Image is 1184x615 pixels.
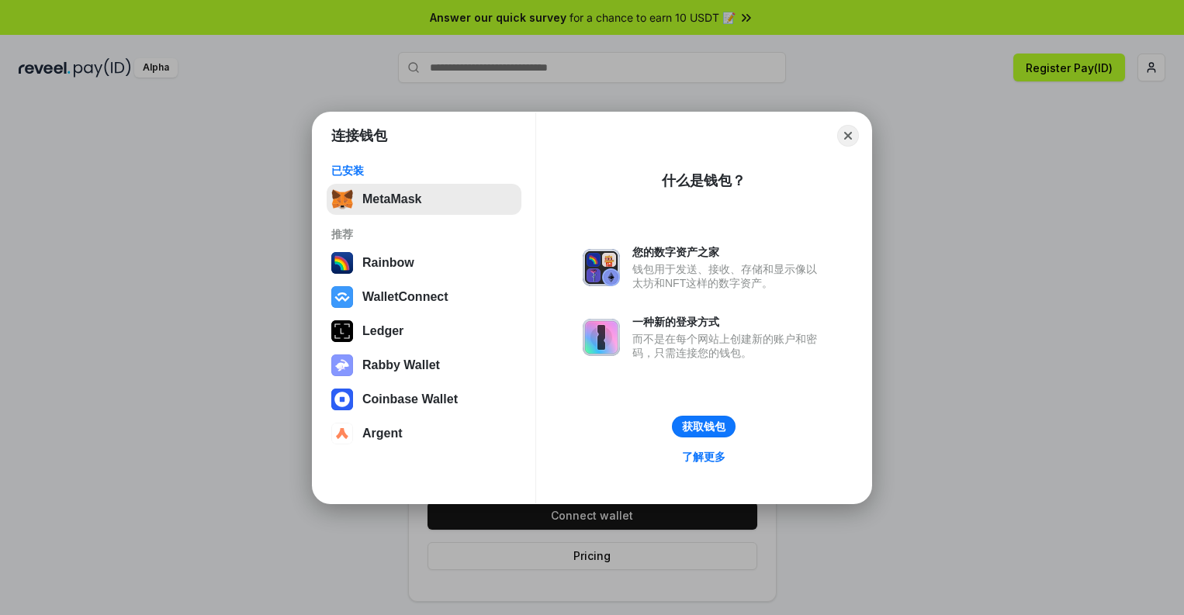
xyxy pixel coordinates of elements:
div: 您的数字资产之家 [632,245,825,259]
div: Argent [362,427,403,441]
div: 获取钱包 [682,420,725,434]
img: svg+xml,%3Csvg%20width%3D%22120%22%20height%3D%22120%22%20viewBox%3D%220%200%20120%20120%22%20fil... [331,252,353,274]
div: Coinbase Wallet [362,392,458,406]
button: 获取钱包 [672,416,736,437]
div: 推荐 [331,227,517,241]
div: 了解更多 [682,450,725,464]
div: 一种新的登录方式 [632,315,825,329]
button: WalletConnect [327,282,521,313]
img: svg+xml,%3Csvg%20fill%3D%22none%22%20height%3D%2233%22%20viewBox%3D%220%200%2035%2033%22%20width%... [331,188,353,210]
img: svg+xml,%3Csvg%20xmlns%3D%22http%3A%2F%2Fwww.w3.org%2F2000%2Fsvg%22%20width%3D%2228%22%20height%3... [331,320,353,342]
button: MetaMask [327,184,521,215]
div: 已安装 [331,164,517,178]
img: svg+xml,%3Csvg%20xmlns%3D%22http%3A%2F%2Fwww.w3.org%2F2000%2Fsvg%22%20fill%3D%22none%22%20viewBox... [331,354,353,376]
button: Ledger [327,316,521,347]
img: svg+xml,%3Csvg%20width%3D%2228%22%20height%3D%2228%22%20viewBox%3D%220%200%2028%2028%22%20fill%3D... [331,286,353,308]
button: Close [837,125,859,147]
div: WalletConnect [362,290,448,304]
img: svg+xml,%3Csvg%20xmlns%3D%22http%3A%2F%2Fwww.w3.org%2F2000%2Fsvg%22%20fill%3D%22none%22%20viewBox... [583,249,620,286]
div: Ledger [362,324,403,338]
img: svg+xml,%3Csvg%20width%3D%2228%22%20height%3D%2228%22%20viewBox%3D%220%200%2028%2028%22%20fill%3D... [331,423,353,444]
button: Rabby Wallet [327,350,521,381]
div: 而不是在每个网站上创建新的账户和密码，只需连接您的钱包。 [632,332,825,360]
div: 钱包用于发送、接收、存储和显示像以太坊和NFT这样的数字资产。 [632,262,825,290]
button: Coinbase Wallet [327,384,521,415]
button: Argent [327,418,521,449]
div: Rainbow [362,256,414,270]
div: 什么是钱包？ [662,171,746,190]
div: Rabby Wallet [362,358,440,372]
img: svg+xml,%3Csvg%20width%3D%2228%22%20height%3D%2228%22%20viewBox%3D%220%200%2028%2028%22%20fill%3D... [331,389,353,410]
img: svg+xml,%3Csvg%20xmlns%3D%22http%3A%2F%2Fwww.w3.org%2F2000%2Fsvg%22%20fill%3D%22none%22%20viewBox... [583,319,620,356]
div: MetaMask [362,192,421,206]
h1: 连接钱包 [331,126,387,145]
a: 了解更多 [673,447,735,467]
button: Rainbow [327,247,521,278]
